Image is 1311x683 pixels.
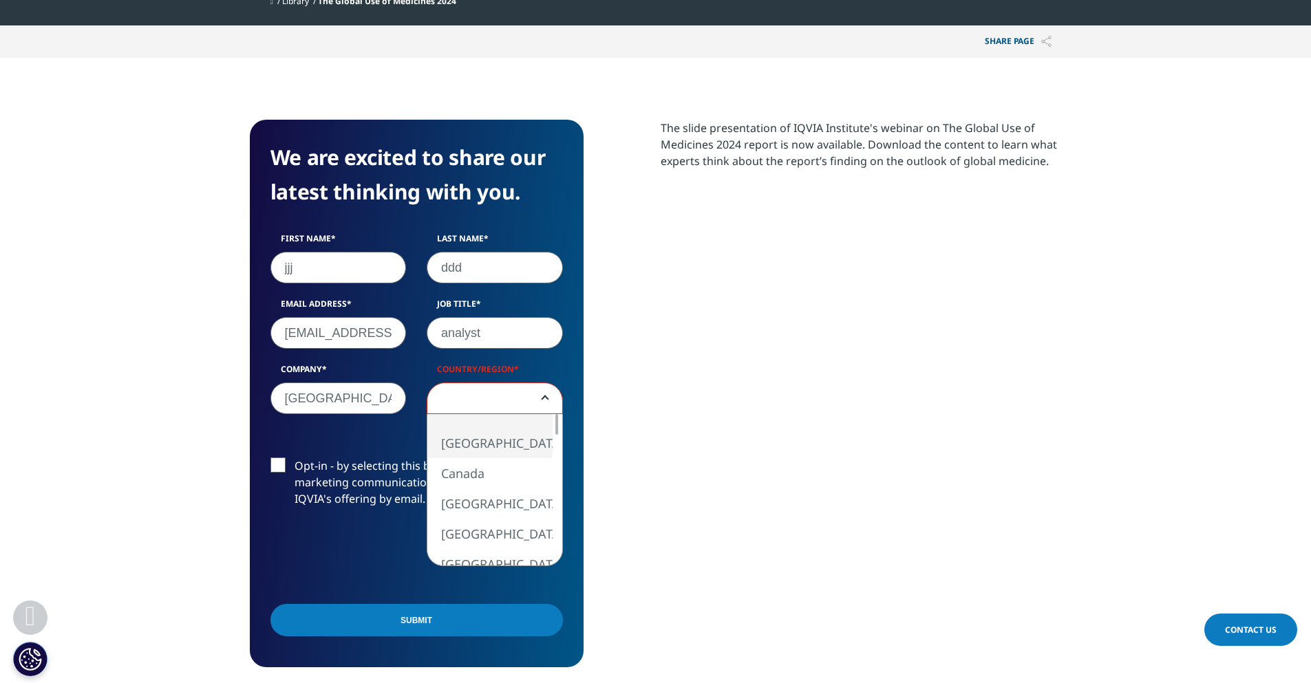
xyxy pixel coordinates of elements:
[270,232,407,252] label: First Name
[270,529,480,583] iframe: reCAPTCHA
[13,642,47,676] button: Cookies Settings
[974,25,1062,58] p: Share PAGE
[427,458,553,488] li: Canada
[427,363,563,382] label: Country/Region
[270,298,407,317] label: Email Address
[270,140,563,209] h4: We are excited to share our latest thinking with you.
[427,549,553,579] li: [GEOGRAPHIC_DATA]
[427,428,553,458] li: [GEOGRAPHIC_DATA]
[270,604,563,636] input: Submit
[661,120,1062,180] p: The slide presentation of IQVIA Institute's webinar on The Global Use of Medicines 2024 report is...
[1204,614,1297,646] a: Contact Us
[427,298,563,317] label: Job Title
[427,519,553,549] li: [GEOGRAPHIC_DATA]
[974,25,1062,58] button: Share PAGEShare PAGE
[427,232,563,252] label: Last Name
[1225,624,1277,636] span: Contact Us
[1041,36,1052,47] img: Share PAGE
[270,457,563,514] label: Opt-in - by selecting this box, I consent to receiving marketing communications and information a...
[270,363,407,382] label: Company
[427,488,553,519] li: [GEOGRAPHIC_DATA]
